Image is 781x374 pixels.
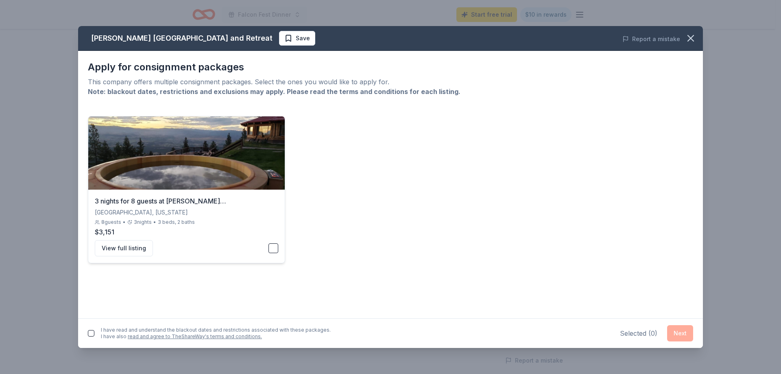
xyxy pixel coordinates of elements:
div: This company offers multiple consignment packages. Select the ones you would like to apply for. [88,77,693,87]
div: Selected ( 0 ) [620,328,657,338]
div: [PERSON_NAME] [GEOGRAPHIC_DATA] and Retreat [91,32,273,45]
img: 3 nights for 8 guests at Downing Mountain Lodge [88,116,285,190]
span: Save [296,33,310,43]
div: • [123,219,126,225]
a: read and agree to TheShareWay's terms and conditions. [128,333,262,339]
span: 8 guests [101,219,121,225]
div: 3 nights for 8 guests at [PERSON_NAME][GEOGRAPHIC_DATA] [95,196,278,206]
span: 3 nights [134,219,152,225]
div: 3 beds, 2 baths [158,219,195,225]
div: $3,151 [95,227,278,237]
button: View full listing [95,240,153,256]
div: [GEOGRAPHIC_DATA], [US_STATE] [95,208,278,217]
div: • [153,219,156,225]
div: I have read and understand the blackout dates and restrictions associated with these packages. I ... [101,327,331,340]
button: Save [279,31,315,46]
div: Apply for consignment packages [88,61,693,74]
div: Note: blackout dates, restrictions and exclusions may apply. Please read the terms and conditions... [88,87,693,96]
button: Report a mistake [622,34,680,44]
